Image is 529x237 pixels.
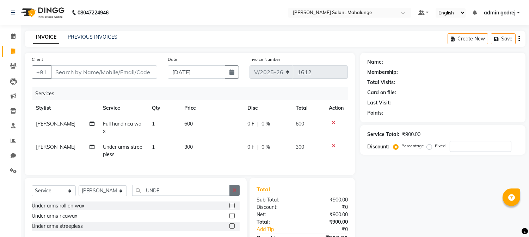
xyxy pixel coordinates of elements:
[250,56,280,63] label: Invoice Number
[32,56,43,63] label: Client
[257,143,259,151] span: |
[68,34,117,40] a: PREVIOUS INVOICES
[367,109,383,117] div: Points:
[367,79,395,86] div: Total Visits:
[311,226,353,233] div: ₹0
[262,120,270,128] span: 0 %
[302,204,353,211] div: ₹0
[103,144,143,158] span: Under arms streepless
[401,143,424,149] label: Percentage
[257,186,273,193] span: Total
[367,131,399,138] div: Service Total:
[251,196,302,204] div: Sub Total:
[132,185,230,196] input: Search or Scan
[325,100,348,116] th: Action
[262,143,270,151] span: 0 %
[33,31,59,44] a: INVOICE
[367,143,389,150] div: Discount:
[180,100,243,116] th: Price
[78,3,109,23] b: 08047224946
[32,202,84,210] div: Under arms roll on wax
[251,218,302,226] div: Total:
[302,218,353,226] div: ₹900.00
[257,120,259,128] span: |
[367,89,396,96] div: Card on file:
[251,226,311,233] a: Add Tip
[402,131,420,138] div: ₹900.00
[484,9,516,17] span: admin godrej
[36,121,75,127] span: [PERSON_NAME]
[435,143,445,149] label: Fixed
[247,143,254,151] span: 0 F
[243,100,291,116] th: Disc
[152,121,155,127] span: 1
[251,211,302,218] div: Net:
[302,196,353,204] div: ₹900.00
[32,212,77,220] div: Under arms ricawax
[18,3,66,23] img: logo
[247,120,254,128] span: 0 F
[184,144,193,150] span: 300
[103,121,142,134] span: Full hand rica wax
[152,144,155,150] span: 1
[491,33,516,44] button: Save
[148,100,180,116] th: Qty
[51,65,157,79] input: Search by Name/Mobile/Email/Code
[367,58,383,66] div: Name:
[302,211,353,218] div: ₹900.00
[292,100,325,116] th: Total
[367,99,391,107] div: Last Visit:
[32,100,99,116] th: Stylist
[448,33,488,44] button: Create New
[99,100,148,116] th: Service
[296,144,305,150] span: 300
[32,87,353,100] div: Services
[367,69,398,76] div: Membership:
[32,65,51,79] button: +91
[296,121,305,127] span: 600
[184,121,193,127] span: 600
[251,204,302,211] div: Discount:
[36,144,75,150] span: [PERSON_NAME]
[168,56,177,63] label: Date
[32,223,83,230] div: Under arms streepless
